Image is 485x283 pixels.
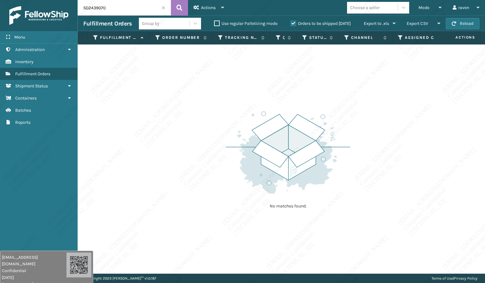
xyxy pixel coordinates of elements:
[15,59,34,64] span: Inventory
[14,35,25,40] span: Menu
[436,32,479,43] span: Actions
[407,21,428,26] span: Export CSV
[9,6,68,25] img: logo
[225,35,258,40] label: Tracking Number
[100,35,138,40] label: Fulfillment Order Id
[162,35,200,40] label: Order Number
[283,35,285,40] label: Quantity
[454,276,478,281] a: Privacy Policy
[85,274,156,283] p: Copyright 2023 [PERSON_NAME]™ v 1.0.187
[309,35,327,40] label: Status
[214,21,277,26] label: Use regular Palletizing mode
[2,254,66,267] span: [EMAIL_ADDRESS][DOMAIN_NAME]
[446,18,479,29] button: Reload
[432,274,478,283] div: |
[15,95,37,101] span: Containers
[432,276,453,281] a: Terms of Use
[351,35,380,40] label: Channel
[2,274,66,281] span: [DATE]
[83,20,132,27] h3: Fulfillment Orders
[364,21,389,26] span: Export to .xls
[419,5,429,10] span: Mode
[15,120,30,125] span: Reports
[15,83,48,89] span: Shipment Status
[405,35,440,40] label: Assigned Carrier Service
[15,47,45,52] span: Administration
[350,4,380,11] div: Choose a seller
[291,21,351,26] label: Orders to be shipped [DATE]
[142,20,159,27] div: Group by
[15,108,31,113] span: Batches
[201,5,216,10] span: Actions
[15,71,50,77] span: Fulfillment Orders
[2,267,66,274] span: Confidential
